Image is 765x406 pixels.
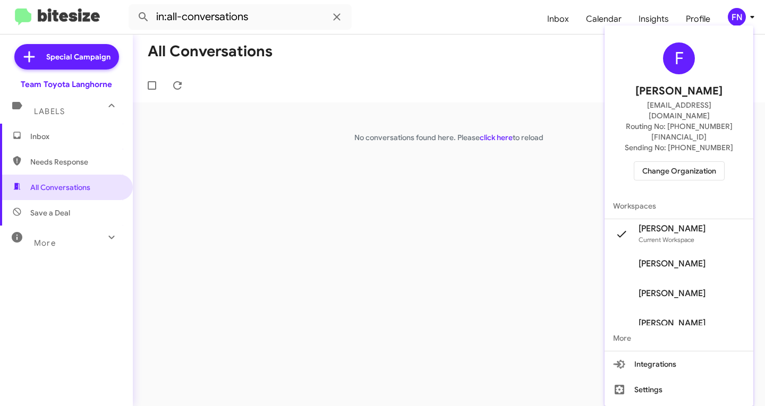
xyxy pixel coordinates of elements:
span: Change Organization [642,162,716,180]
div: F [663,42,695,74]
button: Change Organization [634,161,725,180]
span: Current Workspace [639,236,694,244]
span: [PERSON_NAME] [639,223,705,234]
button: Integrations [605,351,753,377]
span: More [605,325,753,351]
span: Workspaces [605,193,753,219]
span: Sending No: [PHONE_NUMBER] [625,142,733,153]
span: [PERSON_NAME] [639,288,705,299]
span: [PERSON_NAME] [639,258,705,269]
button: Settings [605,377,753,402]
span: Routing No: [PHONE_NUMBER][FINANCIAL_ID] [617,121,741,142]
span: [EMAIL_ADDRESS][DOMAIN_NAME] [617,100,741,121]
span: [PERSON_NAME] [635,83,722,100]
span: [PERSON_NAME] [639,318,705,329]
